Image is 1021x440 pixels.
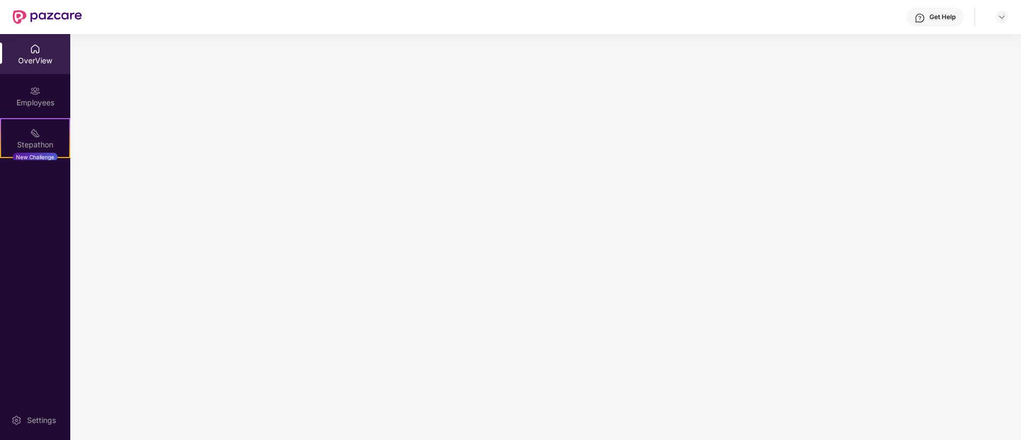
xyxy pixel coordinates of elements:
img: New Pazcare Logo [13,10,82,24]
div: Settings [24,415,59,426]
img: svg+xml;base64,PHN2ZyBpZD0iSG9tZSIgeG1sbnM9Imh0dHA6Ly93d3cudzMub3JnLzIwMDAvc3ZnIiB3aWR0aD0iMjAiIG... [30,44,40,54]
img: svg+xml;base64,PHN2ZyBpZD0iU2V0dGluZy0yMHgyMCIgeG1sbnM9Imh0dHA6Ly93d3cudzMub3JnLzIwMDAvc3ZnIiB3aW... [11,415,22,426]
div: Get Help [929,13,956,21]
div: Stepathon [1,139,69,150]
img: svg+xml;base64,PHN2ZyB4bWxucz0iaHR0cDovL3d3dy53My5vcmcvMjAwMC9zdmciIHdpZHRoPSIyMSIgaGVpZ2h0PSIyMC... [30,128,40,138]
img: svg+xml;base64,PHN2ZyBpZD0iSGVscC0zMngzMiIgeG1sbnM9Imh0dHA6Ly93d3cudzMub3JnLzIwMDAvc3ZnIiB3aWR0aD... [915,13,925,23]
img: svg+xml;base64,PHN2ZyBpZD0iRHJvcGRvd24tMzJ4MzIiIHhtbG5zPSJodHRwOi8vd3d3LnczLm9yZy8yMDAwL3N2ZyIgd2... [998,13,1006,21]
img: svg+xml;base64,PHN2ZyBpZD0iRW1wbG95ZWVzIiB4bWxucz0iaHR0cDovL3d3dy53My5vcmcvMjAwMC9zdmciIHdpZHRoPS... [30,86,40,96]
div: New Challenge [13,153,57,161]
